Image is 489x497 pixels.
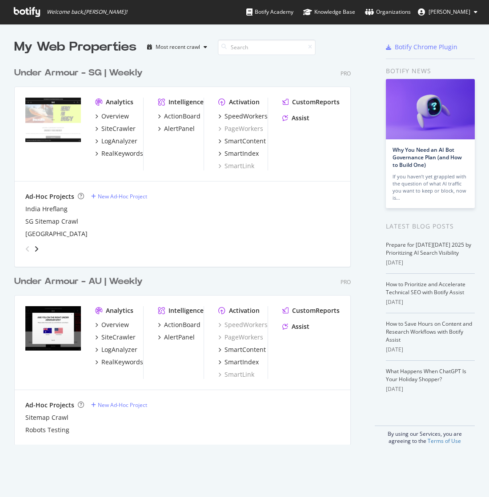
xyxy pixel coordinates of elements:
span: Amanda Suefong [429,8,470,16]
div: Intelligence [168,98,204,106]
div: Intelligence [168,306,204,315]
div: SmartIndex [224,358,259,367]
div: Overview [101,320,129,329]
div: My Web Properties [14,38,136,56]
div: Analytics [106,306,133,315]
a: Prepare for [DATE][DATE] 2025 by Prioritizing AI Search Visibility [386,241,471,256]
img: underarmour.com.sg [25,98,81,142]
a: Assist [282,114,309,122]
div: Ad-Hoc Projects [25,192,74,201]
div: ActionBoard [164,112,200,121]
div: Analytics [106,98,133,106]
a: Sitemap Crawl [25,413,68,422]
div: CustomReports [292,98,340,106]
div: [DATE] [386,259,475,267]
div: SmartContent [224,345,266,354]
img: Why You Need an AI Bot Governance Plan (and How to Build One) [386,79,475,139]
div: Activation [229,306,260,315]
a: New Ad-Hoc Project [91,401,147,409]
a: SpeedWorkers [218,320,268,329]
div: angle-right [33,245,40,253]
div: Most recent crawl [156,44,200,50]
a: PageWorkers [218,124,263,133]
a: SmartContent [218,345,266,354]
div: Pro [341,70,351,77]
a: SiteCrawler [95,124,136,133]
div: [DATE] [386,298,475,306]
a: SmartIndex [218,149,259,158]
div: Under Armour - AU | Weekly [14,275,143,288]
div: If you haven’t yet grappled with the question of what AI traffic you want to keep or block, now is… [393,173,468,201]
div: CustomReports [292,306,340,315]
div: Assist [292,114,309,122]
div: RealKeywords [101,358,143,367]
a: [GEOGRAPHIC_DATA] [25,229,88,238]
a: AlertPanel [158,124,195,133]
div: Assist [292,322,309,331]
div: By using our Services, you are agreeing to the [375,426,475,445]
div: Organizations [365,8,411,16]
div: Botify news [386,66,475,76]
a: How to Save Hours on Content and Research Workflows with Botify Assist [386,320,472,343]
a: PageWorkers [218,333,263,342]
a: Botify Chrome Plugin [386,43,457,51]
div: SmartContent [224,137,266,146]
div: SG Sitemap Crawl [25,217,78,226]
a: Terms of Use [428,437,461,445]
a: SiteCrawler [95,333,136,342]
a: Robots Testing [25,426,69,434]
div: AlertPanel [164,333,195,342]
div: LogAnalyzer [101,345,137,354]
div: ActionBoard [164,320,200,329]
div: [DATE] [386,385,475,393]
a: CustomReports [282,98,340,106]
a: ActionBoard [158,112,200,121]
a: LogAnalyzer [95,137,137,146]
a: Under Armour - SG | Weekly [14,67,146,79]
div: Botify Academy [246,8,293,16]
img: underarmour.com.au [25,306,81,351]
div: Under Armour - SG | Weekly [14,67,143,79]
a: AlertPanel [158,333,195,342]
div: Botify Chrome Plugin [395,43,457,51]
div: Overview [101,112,129,121]
div: LogAnalyzer [101,137,137,146]
div: Knowledge Base [303,8,355,16]
div: India Hreflang [25,205,68,213]
a: SmartLink [218,162,254,170]
div: Latest Blog Posts [386,221,475,231]
a: SmartLink [218,370,254,379]
div: New Ad-Hoc Project [98,193,147,200]
div: New Ad-Hoc Project [98,401,147,409]
a: Overview [95,320,129,329]
button: Most recent crawl [144,40,211,54]
div: SmartIndex [224,149,259,158]
div: SiteCrawler [101,124,136,133]
div: AlertPanel [164,124,195,133]
a: What Happens When ChatGPT Is Your Holiday Shopper? [386,367,466,383]
a: RealKeywords [95,149,143,158]
a: Assist [282,322,309,331]
div: grid [14,56,358,445]
a: SmartContent [218,137,266,146]
button: [PERSON_NAME] [411,5,485,19]
a: CustomReports [282,306,340,315]
div: Activation [229,98,260,106]
a: ActionBoard [158,320,200,329]
div: Ad-Hoc Projects [25,401,74,410]
a: Why You Need an AI Bot Governance Plan (and How to Build One) [393,146,462,169]
a: LogAnalyzer [95,345,137,354]
a: How to Prioritize and Accelerate Technical SEO with Botify Assist [386,280,465,296]
a: RealKeywords [95,358,143,367]
div: RealKeywords [101,149,143,158]
a: New Ad-Hoc Project [91,193,147,200]
div: SiteCrawler [101,333,136,342]
a: Under Armour - AU | Weekly [14,275,146,288]
span: Welcome back, [PERSON_NAME] ! [47,8,127,16]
